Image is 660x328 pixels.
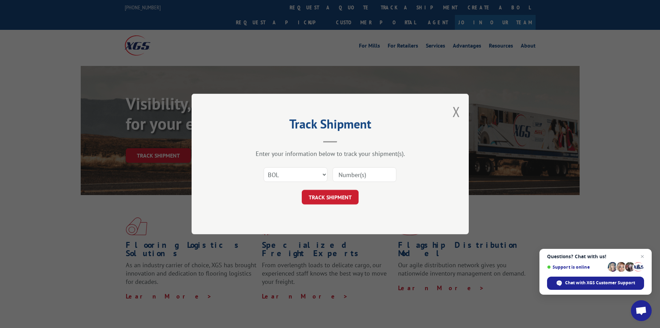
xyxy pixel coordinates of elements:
[452,102,460,121] button: Close modal
[226,119,434,132] h2: Track Shipment
[333,167,396,182] input: Number(s)
[302,190,359,204] button: TRACK SHIPMENT
[226,150,434,158] div: Enter your information below to track your shipment(s).
[631,300,652,321] div: Open chat
[638,252,646,261] span: Close chat
[565,280,635,286] span: Chat with XGS Customer Support
[547,254,644,259] span: Questions? Chat with us!
[547,277,644,290] div: Chat with XGS Customer Support
[547,264,605,270] span: Support is online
